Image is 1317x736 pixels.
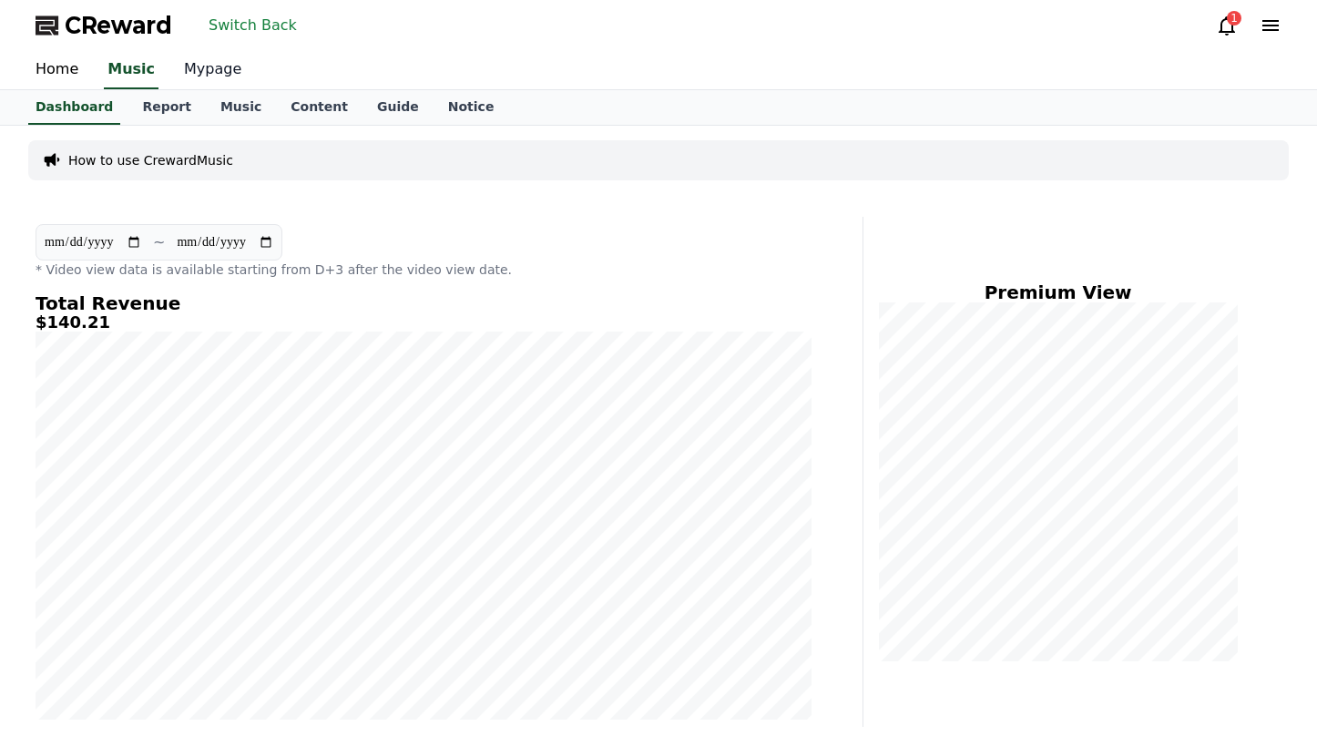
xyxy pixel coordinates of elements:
[1216,15,1238,36] a: 1
[206,90,276,125] a: Music
[169,51,256,89] a: Mypage
[1227,11,1241,26] div: 1
[68,151,233,169] a: How to use CrewardMusic
[36,293,812,313] h4: Total Revenue
[201,11,304,40] button: Switch Back
[65,11,172,40] span: CReward
[36,261,812,279] p: * Video view data is available starting from D+3 after the video view date.
[153,231,165,253] p: ~
[21,51,93,89] a: Home
[28,90,120,125] a: Dashboard
[362,90,434,125] a: Guide
[104,51,158,89] a: Music
[128,90,206,125] a: Report
[276,90,362,125] a: Content
[36,11,172,40] a: CReward
[434,90,509,125] a: Notice
[36,313,812,332] h5: $140.21
[878,282,1238,302] h4: Premium View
